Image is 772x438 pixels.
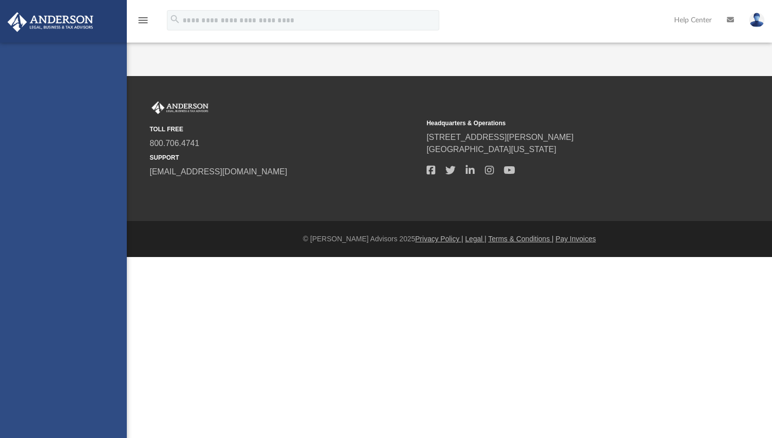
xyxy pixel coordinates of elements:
a: [STREET_ADDRESS][PERSON_NAME] [427,133,574,141]
a: Privacy Policy | [415,235,464,243]
a: Terms & Conditions | [488,235,554,243]
i: menu [137,14,149,26]
img: User Pic [749,13,764,27]
div: © [PERSON_NAME] Advisors 2025 [127,234,772,244]
a: menu [137,19,149,26]
a: [EMAIL_ADDRESS][DOMAIN_NAME] [150,167,287,176]
a: Legal | [465,235,486,243]
i: search [169,14,181,25]
a: 800.706.4741 [150,139,199,148]
small: SUPPORT [150,153,419,162]
a: Pay Invoices [555,235,595,243]
img: Anderson Advisors Platinum Portal [150,101,210,115]
a: [GEOGRAPHIC_DATA][US_STATE] [427,145,556,154]
small: TOLL FREE [150,125,419,134]
img: Anderson Advisors Platinum Portal [5,12,96,32]
small: Headquarters & Operations [427,119,696,128]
